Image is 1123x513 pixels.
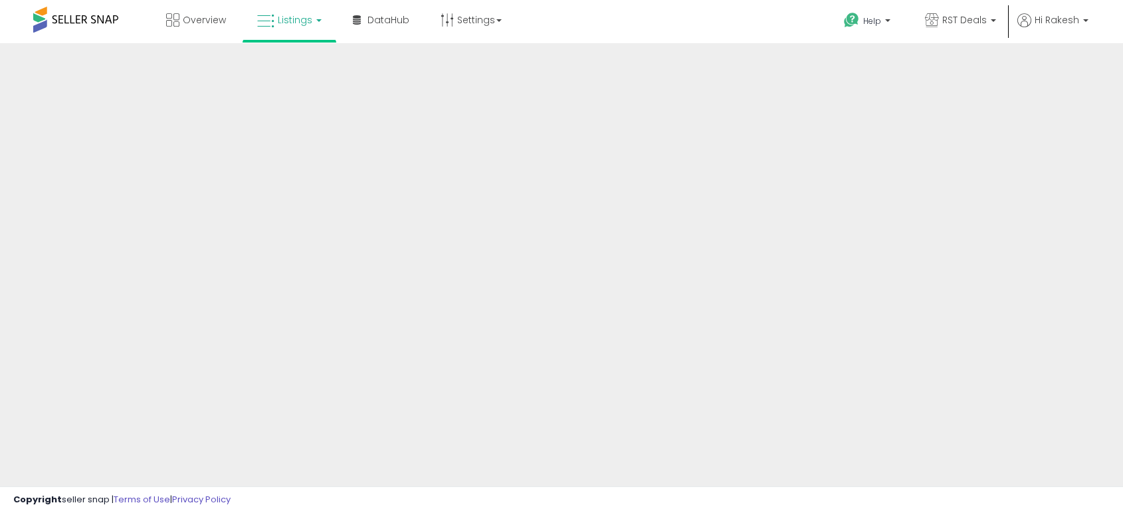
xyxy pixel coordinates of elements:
[183,13,226,27] span: Overview
[843,12,860,29] i: Get Help
[13,493,62,506] strong: Copyright
[278,13,312,27] span: Listings
[172,493,231,506] a: Privacy Policy
[833,2,904,43] a: Help
[1035,13,1079,27] span: Hi Rakesh
[863,15,881,27] span: Help
[942,13,987,27] span: RST Deals
[1017,13,1088,43] a: Hi Rakesh
[367,13,409,27] span: DataHub
[114,493,170,506] a: Terms of Use
[13,494,231,506] div: seller snap | |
